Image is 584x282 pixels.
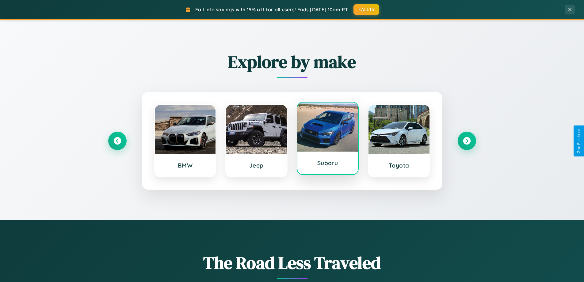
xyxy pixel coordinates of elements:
[108,251,476,275] h1: The Road Less Traveled
[577,129,581,153] div: Give Feedback
[232,162,281,169] h3: Jeep
[108,50,476,74] h2: Explore by make
[303,159,352,167] h3: Subaru
[375,162,423,169] h3: Toyota
[195,6,349,13] span: Fall into savings with 15% off for all users! Ends [DATE] 10am PT.
[161,162,210,169] h3: BMW
[353,4,379,15] button: FALL15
